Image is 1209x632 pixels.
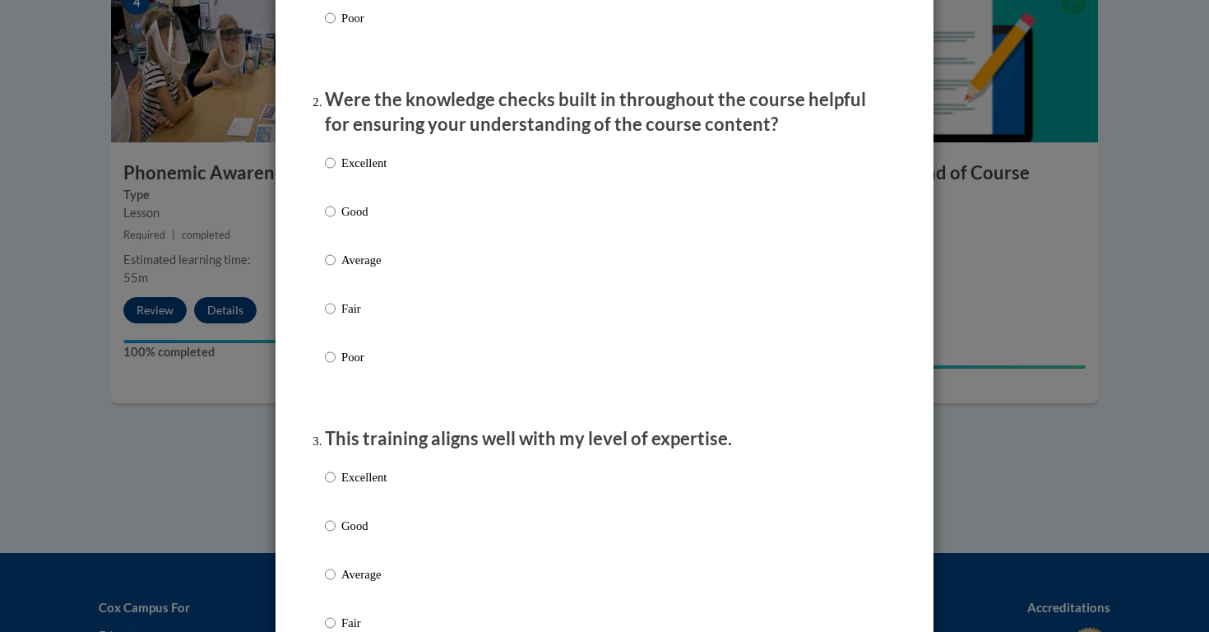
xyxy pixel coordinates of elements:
[341,300,387,318] p: Fair
[325,154,336,172] input: Excellent
[341,9,387,27] p: Poor
[325,517,336,535] input: Good
[325,348,336,366] input: Poor
[325,468,336,486] input: Excellent
[341,154,387,172] p: Excellent
[325,87,884,138] p: Were the knowledge checks built in throughout the course helpful for ensuring your understanding ...
[341,565,387,583] p: Average
[325,202,336,221] input: Good
[341,202,387,221] p: Good
[325,565,336,583] input: Average
[341,517,387,535] p: Good
[341,468,387,486] p: Excellent
[325,426,884,452] p: This training aligns well with my level of expertise.
[325,300,336,318] input: Fair
[325,251,336,269] input: Average
[341,348,387,366] p: Poor
[325,9,336,27] input: Poor
[325,614,336,632] input: Fair
[341,251,387,269] p: Average
[341,614,387,632] p: Fair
